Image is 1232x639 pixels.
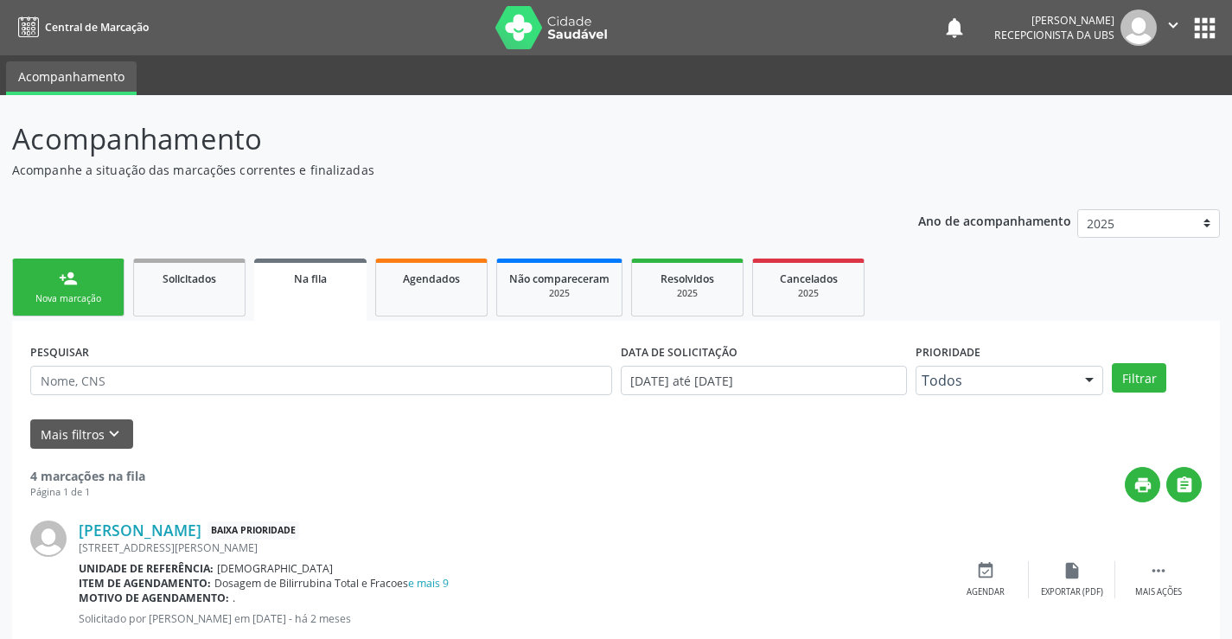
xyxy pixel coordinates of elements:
[1164,16,1183,35] i: 
[1149,561,1168,580] i: 
[644,287,731,300] div: 2025
[403,272,460,286] span: Agendados
[30,419,133,450] button: Mais filtroskeyboard_arrow_down
[1112,363,1166,393] button: Filtrar
[233,591,235,605] span: .
[1135,586,1182,598] div: Mais ações
[621,366,907,395] input: Selecione um intervalo
[918,209,1071,231] p: Ano de acompanhamento
[163,272,216,286] span: Solicitados
[79,576,211,591] b: Item de agendamento:
[509,272,610,286] span: Não compareceram
[25,292,112,305] div: Nova marcação
[1063,561,1082,580] i: insert_drive_file
[45,20,149,35] span: Central de Marcação
[79,521,201,540] a: [PERSON_NAME]
[1157,10,1190,46] button: 
[30,468,145,484] strong: 4 marcações na fila
[916,339,980,366] label: Prioridade
[408,576,449,591] a: e mais 9
[105,425,124,444] i: keyboard_arrow_down
[79,611,942,626] p: Solicitado por [PERSON_NAME] em [DATE] - há 2 meses
[1133,476,1152,495] i: print
[942,16,967,40] button: notifications
[79,591,229,605] b: Motivo de agendamento:
[765,287,852,300] div: 2025
[1120,10,1157,46] img: img
[294,272,327,286] span: Na fila
[967,586,1005,598] div: Agendar
[30,485,145,500] div: Página 1 de 1
[1166,467,1202,502] button: 
[621,339,737,366] label: DATA DE SOLICITAÇÃO
[214,576,449,591] span: Dosagem de Bilirrubina Total e Fracoes
[12,161,858,179] p: Acompanhe a situação das marcações correntes e finalizadas
[79,561,214,576] b: Unidade de referência:
[30,521,67,557] img: img
[30,339,89,366] label: PESQUISAR
[6,61,137,95] a: Acompanhamento
[59,269,78,288] div: person_add
[922,372,1069,389] span: Todos
[1190,13,1220,43] button: apps
[1175,476,1194,495] i: 
[12,13,149,42] a: Central de Marcação
[1125,467,1160,502] button: print
[509,287,610,300] div: 2025
[79,540,942,555] div: [STREET_ADDRESS][PERSON_NAME]
[217,561,333,576] span: [DEMOGRAPHIC_DATA]
[12,118,858,161] p: Acompanhamento
[994,28,1114,42] span: Recepcionista da UBS
[780,272,838,286] span: Cancelados
[661,272,714,286] span: Resolvidos
[976,561,995,580] i: event_available
[1041,586,1103,598] div: Exportar (PDF)
[207,521,299,540] span: Baixa Prioridade
[994,13,1114,28] div: [PERSON_NAME]
[30,366,612,395] input: Nome, CNS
